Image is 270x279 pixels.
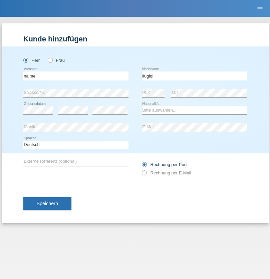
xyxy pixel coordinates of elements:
[142,170,146,179] input: Rechnung per E-Mail
[142,162,146,170] input: Rechnung per Post
[142,170,191,175] label: Rechnung per E-Mail
[48,58,65,63] label: Frau
[253,6,267,10] a: menu
[142,162,188,167] label: Rechnung per Post
[257,5,263,12] i: menu
[23,58,28,62] input: Herr
[23,58,40,63] label: Herr
[23,35,247,43] h1: Kunde hinzufügen
[23,197,71,210] button: Speichern
[37,201,58,206] span: Speichern
[48,58,52,62] input: Frau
